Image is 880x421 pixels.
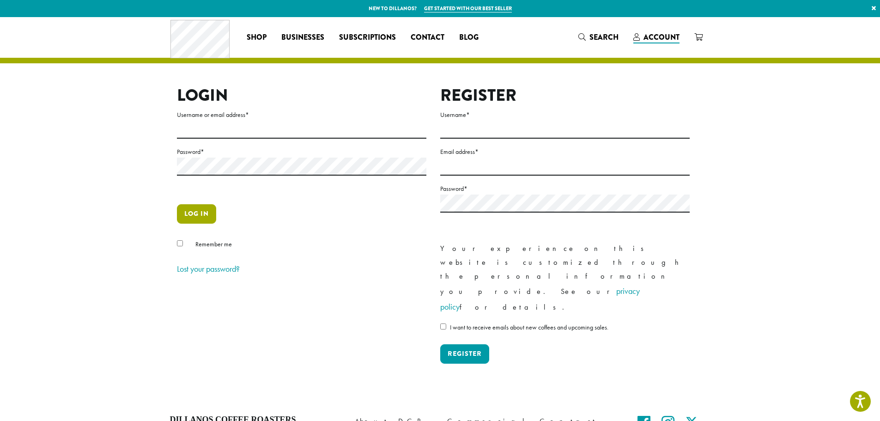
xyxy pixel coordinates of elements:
h2: Register [440,85,690,105]
span: Blog [459,32,479,43]
span: Contact [411,32,444,43]
input: I want to receive emails about new coffees and upcoming sales. [440,323,446,329]
a: Lost your password? [177,263,240,274]
span: Subscriptions [339,32,396,43]
p: Your experience on this website is customized through the personal information you provide. See o... [440,242,690,315]
span: I want to receive emails about new coffees and upcoming sales. [450,323,608,331]
h2: Login [177,85,426,105]
a: Get started with our best seller [424,5,512,12]
label: Username or email address [177,109,426,121]
span: Shop [247,32,267,43]
a: Shop [239,30,274,45]
a: Search [571,30,626,45]
span: Account [643,32,680,43]
button: Register [440,344,489,364]
button: Log in [177,204,216,224]
label: Username [440,109,690,121]
label: Password [440,183,690,195]
label: Password [177,146,426,158]
span: Businesses [281,32,324,43]
a: privacy policy [440,286,640,312]
label: Email address [440,146,690,158]
span: Search [589,32,619,43]
span: Remember me [195,240,232,248]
